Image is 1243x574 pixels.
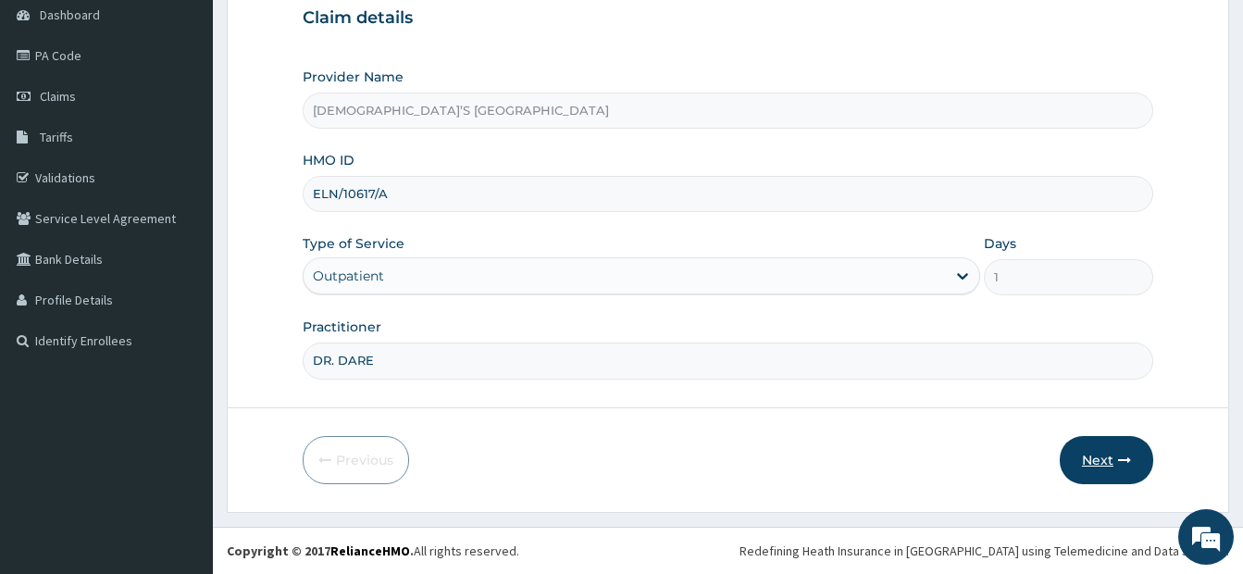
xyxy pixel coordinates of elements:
[304,9,348,54] div: Minimize live chat window
[213,527,1243,574] footer: All rights reserved.
[9,380,353,444] textarea: Type your message and hit 'Enter'
[303,176,1153,212] input: Enter HMO ID
[303,8,1153,29] h3: Claim details
[1060,436,1153,484] button: Next
[303,318,381,336] label: Practitioner
[303,151,354,169] label: HMO ID
[303,436,409,484] button: Previous
[40,129,73,145] span: Tariffs
[227,543,414,559] strong: Copyright © 2017 .
[303,234,404,253] label: Type of Service
[107,170,255,357] span: We're online!
[96,104,311,128] div: Chat with us now
[740,542,1229,560] div: Redefining Heath Insurance in [GEOGRAPHIC_DATA] using Telemedicine and Data Science!
[303,343,1153,379] input: Enter Name
[313,267,384,285] div: Outpatient
[40,88,76,105] span: Claims
[984,234,1016,253] label: Days
[40,6,100,23] span: Dashboard
[303,68,404,86] label: Provider Name
[330,543,410,559] a: RelianceHMO
[34,93,75,139] img: d_794563401_company_1708531726252_794563401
